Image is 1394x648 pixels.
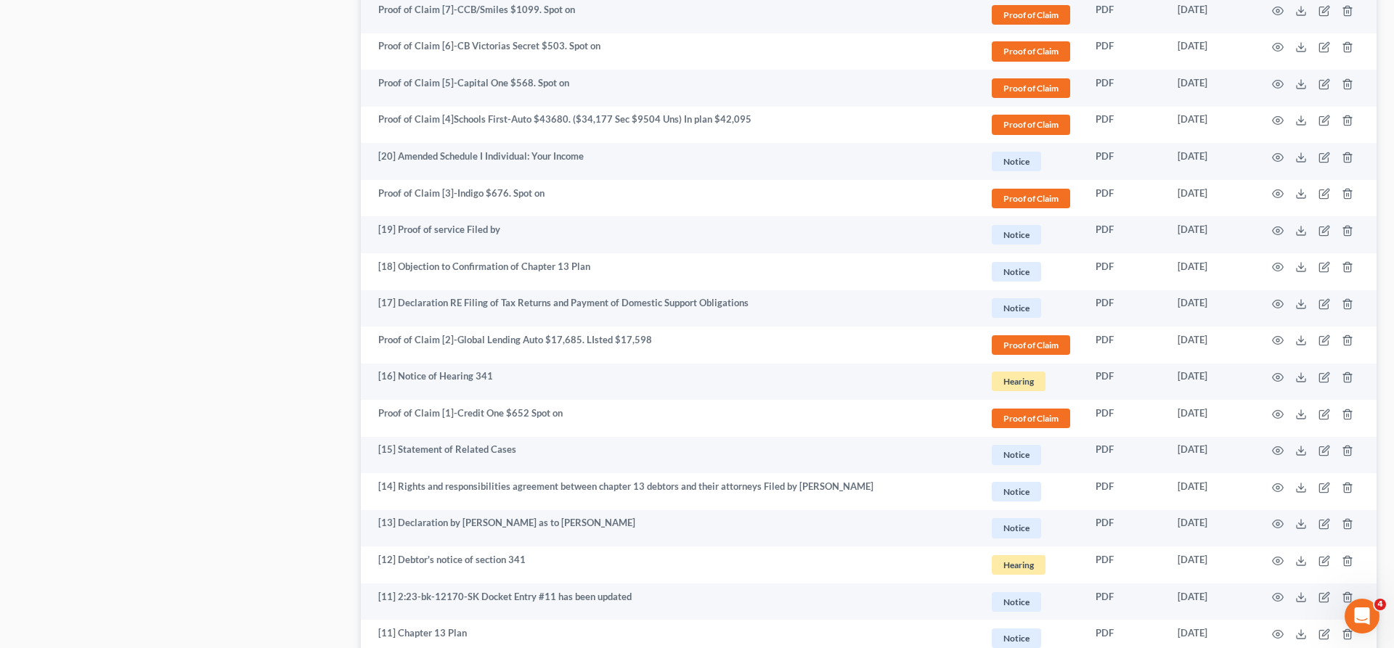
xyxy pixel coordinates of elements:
a: Notice [990,296,1072,320]
td: [DATE] [1166,216,1255,253]
a: Proof of Claim [990,3,1072,27]
a: Notice [990,590,1072,614]
span: Notice [992,482,1041,501]
td: [DATE] [1166,180,1255,217]
a: Proof of Claim [990,186,1072,210]
td: [14] Rights and responsibilities agreement between chapter 13 debtors and their attorneys Filed b... [361,473,978,510]
td: [DATE] [1166,473,1255,510]
td: [11] 2:23-bk-12170-SK Docket Entry #11 has been updated [361,583,978,620]
a: Notice [990,149,1072,173]
a: Notice [990,480,1072,504]
td: [12] Debtor's notice of section 341 [361,546,978,583]
td: [13] Declaration by [PERSON_NAME] as to [PERSON_NAME] [361,510,978,547]
span: Notice [992,298,1041,318]
a: Proof of Claim [990,333,1072,357]
span: Proof of Claim [992,5,1070,25]
a: Hearing [990,369,1072,393]
a: Proof of Claim [990,39,1072,63]
td: [DATE] [1166,143,1255,180]
td: PDF [1084,510,1166,547]
span: Notice [992,152,1041,171]
a: Proof of Claim [990,406,1072,430]
td: [16] Notice of Hearing 341 [361,364,978,401]
a: Notice [990,443,1072,467]
td: PDF [1084,583,1166,620]
a: Notice [990,223,1072,247]
a: Notice [990,516,1072,540]
td: [DATE] [1166,583,1255,620]
td: [DATE] [1166,107,1255,144]
span: Notice [992,225,1041,245]
td: [15] Statement of Related Cases [361,437,978,474]
td: [DATE] [1166,364,1255,401]
span: Proof of Claim [992,78,1070,98]
td: PDF [1084,290,1166,327]
td: Proof of Claim [6]-CB Victorias Secret $503. Spot on [361,33,978,70]
td: [DATE] [1166,546,1255,583]
td: PDF [1084,253,1166,290]
span: 4 [1374,599,1386,610]
td: Proof of Claim [4]Schools First-Auto $43680. ($34,177 Sec $9504 Uns) In plan $42,095 [361,107,978,144]
td: PDF [1084,143,1166,180]
td: [DATE] [1166,33,1255,70]
span: Notice [992,262,1041,282]
td: PDF [1084,216,1166,253]
a: Proof of Claim [990,112,1072,136]
span: Notice [992,592,1041,612]
span: Proof of Claim [992,115,1070,134]
td: [19] Proof of service Filed by [361,216,978,253]
span: Proof of Claim [992,335,1070,355]
td: Proof of Claim [1]-Credit One $652 Spot on [361,400,978,437]
td: [DATE] [1166,437,1255,474]
span: Hearing [992,372,1045,391]
td: PDF [1084,327,1166,364]
td: [20] Amended Schedule I Individual: Your Income [361,143,978,180]
span: Notice [992,628,1041,648]
td: [DATE] [1166,253,1255,290]
td: PDF [1084,33,1166,70]
span: Notice [992,518,1041,538]
span: Proof of Claim [992,189,1070,208]
td: Proof of Claim [3]-Indigo $676. Spot on [361,180,978,217]
a: Hearing [990,553,1072,577]
a: Proof of Claim [990,76,1072,100]
td: Proof of Claim [2]-Global Lending Auto $17,685. LIsted $17,598 [361,327,978,364]
td: [18] Objection to Confirmation of Chapter 13 Plan [361,253,978,290]
td: Proof of Claim [5]-Capital One $568. Spot on [361,70,978,107]
iframe: Intercom live chat [1345,599,1379,633]
td: [DATE] [1166,510,1255,547]
td: PDF [1084,473,1166,510]
span: Proof of Claim [992,409,1070,428]
td: [DATE] [1166,70,1255,107]
td: PDF [1084,437,1166,474]
td: PDF [1084,546,1166,583]
td: PDF [1084,70,1166,107]
td: PDF [1084,180,1166,217]
td: [DATE] [1166,400,1255,437]
td: [17] Declaration RE Filing of Tax Returns and Payment of Domestic Support Obligations [361,290,978,327]
td: PDF [1084,364,1166,401]
span: Hearing [992,555,1045,575]
td: [DATE] [1166,327,1255,364]
span: Proof of Claim [992,41,1070,61]
td: [DATE] [1166,290,1255,327]
td: PDF [1084,400,1166,437]
a: Notice [990,260,1072,284]
span: Notice [992,445,1041,464]
td: PDF [1084,107,1166,144]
